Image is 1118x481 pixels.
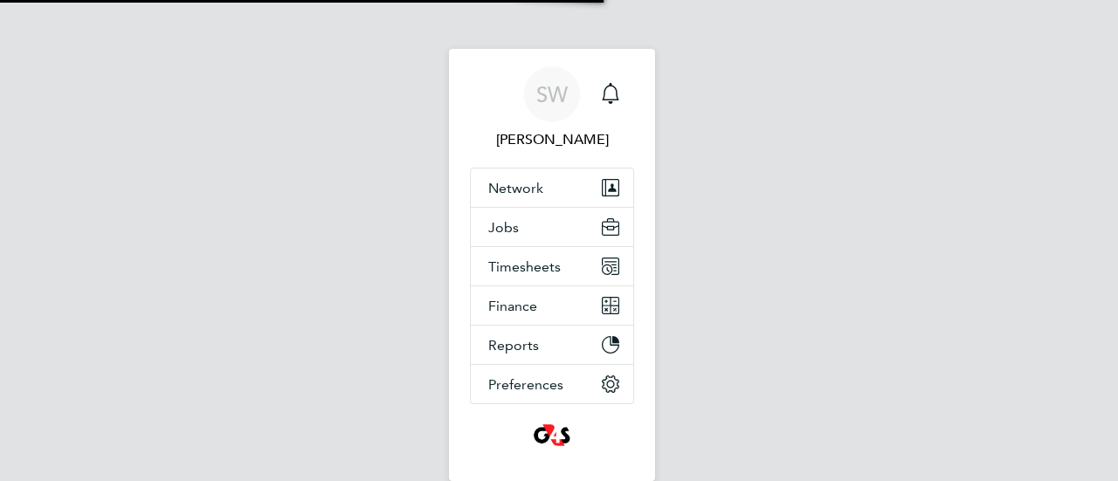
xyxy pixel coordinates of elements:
[536,83,568,106] span: SW
[471,326,633,364] button: Reports
[449,49,655,481] nav: Main navigation
[488,219,519,236] span: Jobs
[471,208,633,246] button: Jobs
[530,422,575,450] img: g4sssuk-logo-retina.png
[470,66,634,150] a: SW[PERSON_NAME]
[471,365,633,403] button: Preferences
[470,129,634,150] span: Steve Walker
[488,376,563,393] span: Preferences
[488,337,539,354] span: Reports
[470,422,634,450] a: Go to home page
[471,286,633,325] button: Finance
[471,247,633,285] button: Timesheets
[471,168,633,207] button: Network
[488,298,537,314] span: Finance
[488,258,561,275] span: Timesheets
[488,180,543,196] span: Network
